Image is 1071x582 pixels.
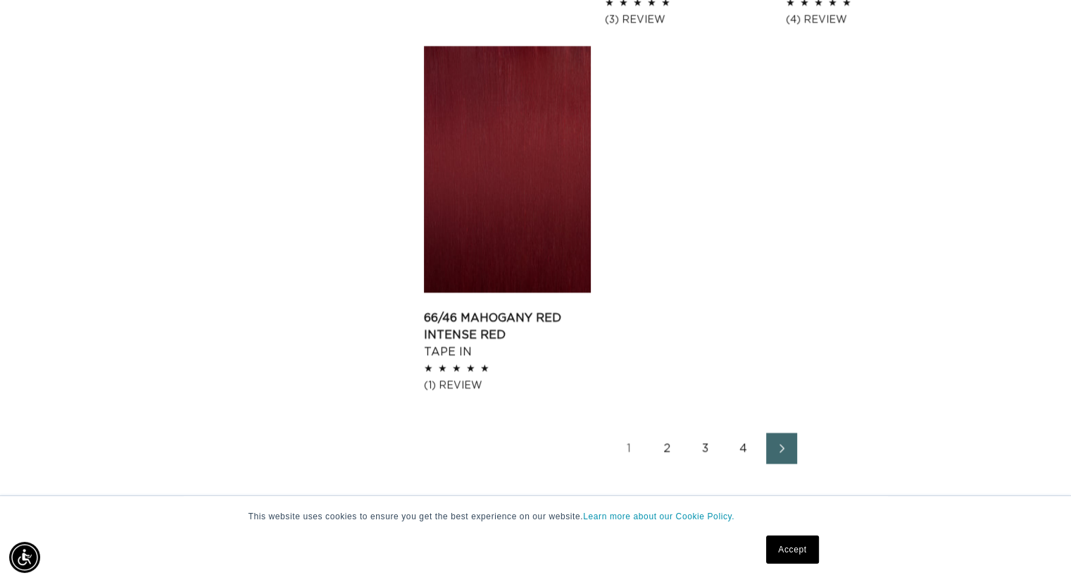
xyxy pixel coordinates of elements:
a: Page 1 [614,433,645,464]
a: Next page [766,433,797,464]
a: 66/46 Mahogany Red Intense Red Tape In [424,309,591,360]
nav: Pagination [424,433,987,464]
p: This website uses cookies to ensure you get the best experience on our website. [249,510,823,523]
a: Page 4 [728,433,759,464]
a: Accept [766,535,818,564]
a: Page 2 [652,433,683,464]
a: Learn more about our Cookie Policy. [583,512,734,521]
a: Page 3 [690,433,721,464]
div: Accessibility Menu [9,542,40,573]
